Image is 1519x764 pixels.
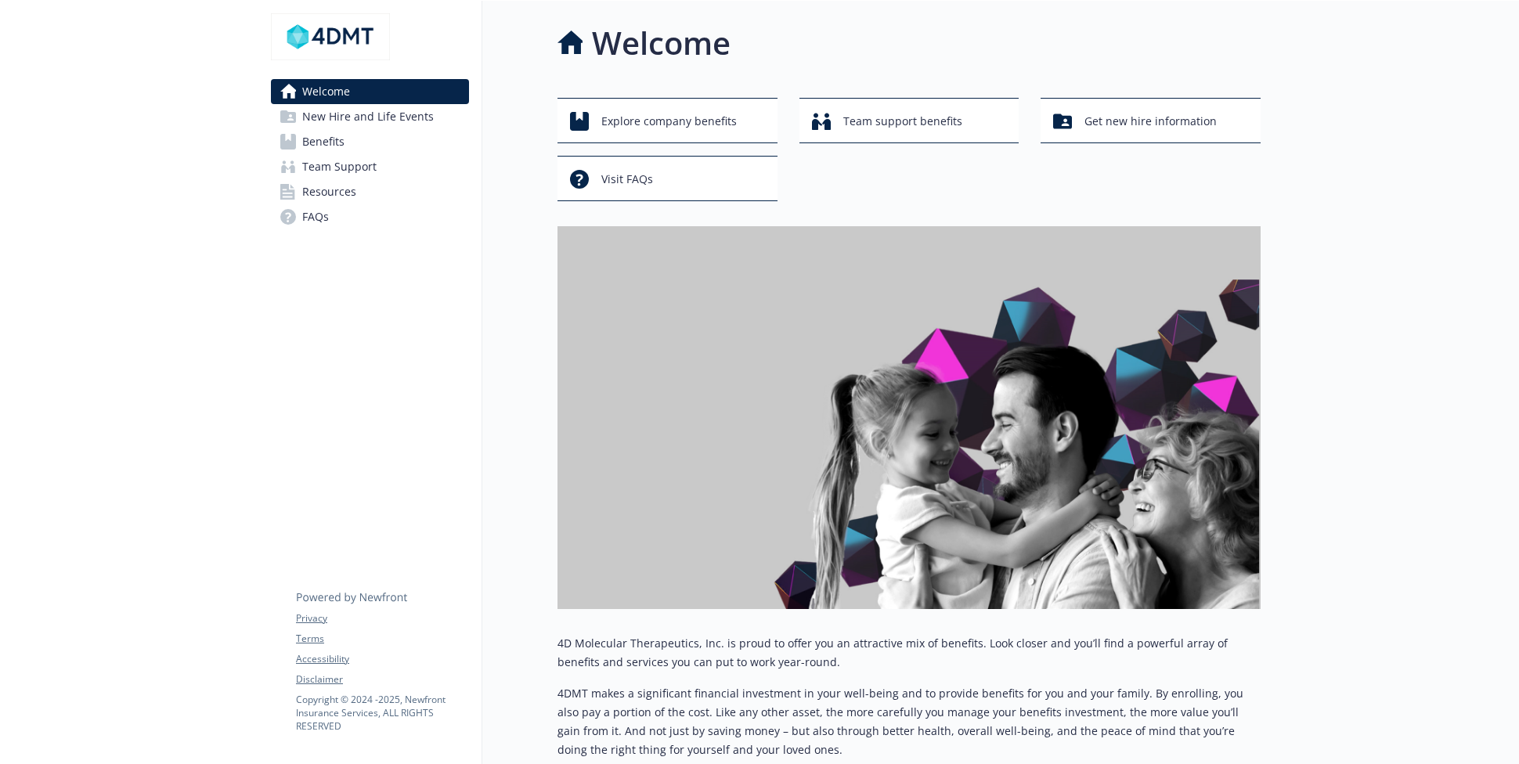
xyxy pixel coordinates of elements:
span: Visit FAQs [601,164,653,194]
a: Disclaimer [296,672,468,687]
button: Visit FAQs [557,156,778,201]
p: 4D Molecular Therapeutics, Inc. is proud to offer you an attractive mix of benefits. Look closer ... [557,634,1261,672]
p: Copyright © 2024 - 2025 , Newfront Insurance Services, ALL RIGHTS RESERVED [296,693,468,733]
a: Privacy [296,611,468,625]
span: Resources [302,179,356,204]
button: Get new hire information [1041,98,1261,143]
a: Welcome [271,79,469,104]
span: Benefits [302,129,345,154]
a: Terms [296,632,468,646]
a: New Hire and Life Events [271,104,469,129]
span: Team support benefits [843,106,962,136]
a: Benefits [271,129,469,154]
span: New Hire and Life Events [302,104,434,129]
button: Explore company benefits [557,98,778,143]
a: FAQs [271,204,469,229]
a: Team Support [271,154,469,179]
span: Explore company benefits [601,106,737,136]
span: Welcome [302,79,350,104]
img: overview page banner [557,226,1261,609]
button: Team support benefits [799,98,1019,143]
p: ​4DMT makes a significant financial investment in your well-being and to provide benefits for you... [557,684,1261,759]
a: Accessibility [296,652,468,666]
span: Team Support [302,154,377,179]
h1: Welcome [592,20,731,67]
span: FAQs [302,204,329,229]
a: Resources [271,179,469,204]
span: Get new hire information [1084,106,1217,136]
